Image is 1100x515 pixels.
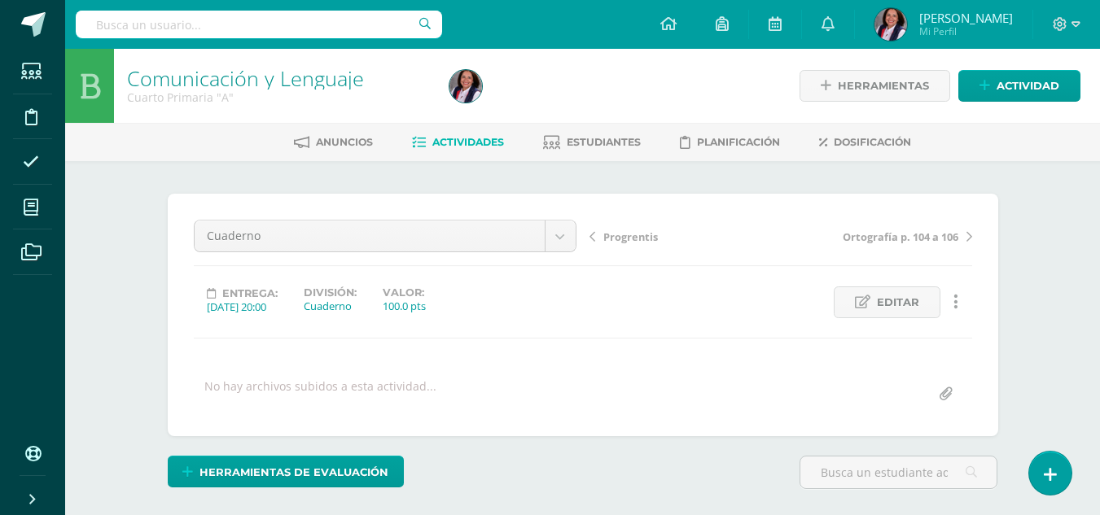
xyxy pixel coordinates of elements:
[819,129,911,155] a: Dosificación
[800,70,950,102] a: Herramientas
[127,64,364,92] a: Comunicación y Lenguaje
[412,129,504,155] a: Actividades
[874,8,907,41] img: f462a79cdc2247d5a0d3055b91035c57.png
[834,136,911,148] span: Dosificación
[877,287,919,317] span: Editar
[168,456,404,487] a: Herramientas de evaluación
[432,136,504,148] span: Actividades
[304,286,357,299] label: División:
[222,287,278,299] span: Entrega:
[449,70,482,103] img: f462a79cdc2247d5a0d3055b91035c57.png
[294,129,373,155] a: Anuncios
[958,70,1080,102] a: Actividad
[919,24,1013,38] span: Mi Perfil
[567,136,641,148] span: Estudiantes
[997,71,1059,101] span: Actividad
[589,228,781,244] a: Progrentis
[127,89,430,105] div: Cuarto Primaria 'A'
[800,456,997,488] input: Busca un estudiante aquí...
[127,67,430,89] h1: Comunicación y Lenguaje
[843,229,958,244] span: Ortografía p. 104 a 106
[195,220,576,251] a: Cuaderno
[680,129,780,155] a: Planificación
[383,286,426,299] label: Valor:
[207,220,532,251] span: Cuaderno
[199,457,388,487] span: Herramientas de evaluación
[603,229,658,244] span: Progrentis
[204,378,436,410] div: No hay archivos subidos a esta actividad...
[316,136,373,148] span: Anuncios
[76,11,442,38] input: Busca un usuario...
[304,299,357,313] div: Cuaderno
[838,71,929,101] span: Herramientas
[781,228,972,244] a: Ortografía p. 104 a 106
[697,136,780,148] span: Planificación
[383,299,426,313] div: 100.0 pts
[919,10,1013,26] span: [PERSON_NAME]
[207,299,278,314] div: [DATE] 20:00
[543,129,641,155] a: Estudiantes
